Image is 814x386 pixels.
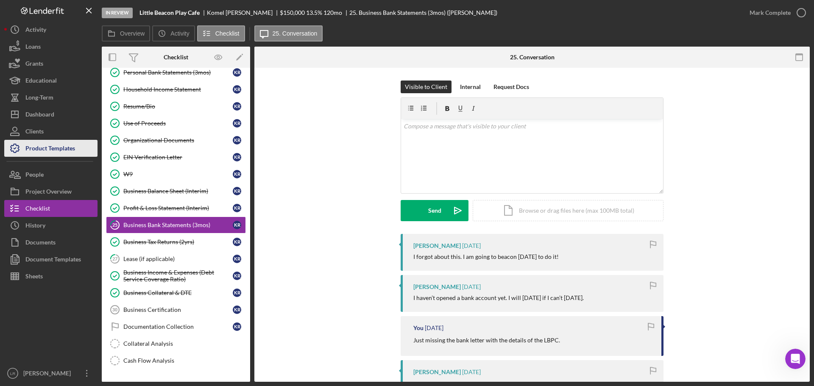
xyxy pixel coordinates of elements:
button: LR[PERSON_NAME] [4,365,98,382]
div: K R [233,272,241,280]
a: Personal Bank Statements (3mos)KR [106,64,246,81]
button: Loans [4,38,98,55]
div: Checklist [164,54,188,61]
a: Business Balance Sheet (Interim)KR [106,183,246,200]
div: K R [233,289,241,297]
div: Documentation Collection [123,323,233,330]
span: Resource [8,102,36,109]
a: 30Business CertificationKR [106,301,246,318]
button: Help [113,264,170,298]
div: You [413,325,424,331]
span: Move [8,140,25,147]
a: 25Business Bank Statements (3mos)KR [106,217,246,233]
a: Business Collateral & DTEKR [106,284,246,301]
div: K R [233,255,241,263]
div: 13.5 % [306,9,322,16]
div: [PERSON_NAME] [413,283,461,290]
a: Documentation CollectionKR [106,318,246,335]
time: 2025-03-08 05:49 [462,283,481,290]
a: Cash Flow Analysis [106,352,246,369]
button: Overview [102,25,150,42]
span: ... Complete Forms Upload [8,261,87,268]
div: Long-Term [25,89,53,108]
a: Business Income & Expenses (Debt Service Coverage Ratio)KR [106,267,246,284]
div: 25. Business Bank Statements (3mos) ([PERSON_NAME]) [349,9,497,16]
a: W9KR [106,166,246,183]
time: 2025-03-14 16:18 [462,242,481,249]
label: Overview [120,30,145,37]
div: I haven’t opened a bank account yet. I will [DATE] if I can’t [DATE]. [413,294,584,301]
div: Business Collateral & DTE [123,289,233,296]
span: any documents that they have already submitted into the new checklist [8,65,147,90]
div: Profit & Loss Statement (Interim) [123,205,233,211]
span: ... (Did you know that you can [8,233,98,240]
div: Resume/Bio [123,103,233,110]
button: Mark Complete [741,4,810,21]
button: Request Docs [489,81,533,93]
div: Sheets [25,268,43,287]
div: 120 mo [323,9,342,16]
div: Business Income & Expenses (Debt Service Coverage Ratio) [123,269,233,283]
span: Help [134,286,149,292]
div: Use of Proceeds [123,120,233,127]
a: 27Lease (if applicable)KR [106,250,246,267]
div: Household Income Statement [123,86,233,93]
a: History [4,217,98,234]
time: 2025-03-08 02:28 [462,369,481,375]
div: K R [233,153,241,161]
button: Grants [4,55,98,72]
button: Messages [56,264,113,298]
div: Document Templates [25,251,81,270]
button: Checklist [4,200,98,217]
div: Visible to Client [405,81,447,93]
div: [PERSON_NAME] [413,369,461,375]
button: 25. Conversation [254,25,323,42]
div: Request Docs [493,81,529,93]
div: I forgot about this. I am going to beacon [DATE] to do it! [413,253,559,260]
label: Activity [170,30,189,37]
span: Upload & Download [8,121,67,128]
tspan: 25 [112,222,117,228]
span: ... take a few minutes to [8,65,81,72]
div: Documents [25,234,56,253]
button: Product Templates [4,140,98,157]
button: Sheets [4,268,98,285]
div: Loans [25,38,41,57]
div: Dashboard [25,106,54,125]
p: Just missing the bank letter with the details of the LBPC. [413,336,560,345]
label: Checklist [215,30,240,37]
a: People [4,166,98,183]
div: Internal [460,81,481,93]
div: K R [233,305,241,314]
a: Resume/BioKR [106,98,246,115]
a: EIN Verification LetterKR [106,149,246,166]
button: Project Overview [4,183,98,200]
div: Activity [25,21,46,40]
div: Lease (if applicable) [123,255,233,262]
div: In Review [102,8,133,18]
span: Documents [36,102,70,109]
button: go back [6,3,22,19]
div: Organizational Documents [123,137,233,144]
div: Clients [25,123,44,142]
span: Document [30,205,61,212]
div: History [25,217,45,236]
tspan: 27 [112,256,118,261]
div: Educational [25,72,57,91]
span: File Request Link [8,224,59,231]
button: Visible to Client [401,81,452,93]
div: K R [233,136,241,144]
tspan: 30 [112,307,117,312]
a: Business Tax Returns (2yrs)KR [106,233,246,250]
span: move [98,177,115,184]
div: K R [233,170,241,178]
div: Clear [151,28,158,35]
button: Dashboard [4,106,98,123]
button: Documents [4,234,98,251]
div: Grants [25,55,43,74]
button: Educational [4,72,98,89]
